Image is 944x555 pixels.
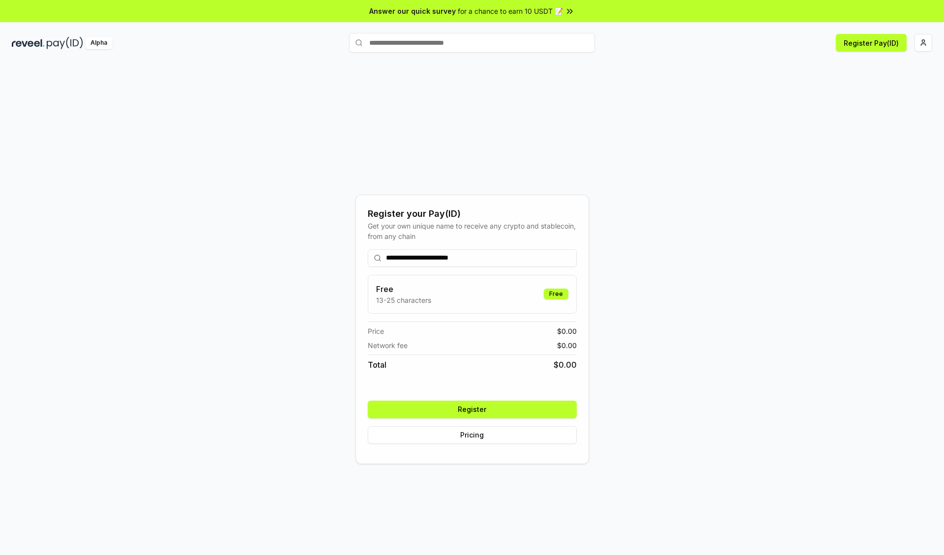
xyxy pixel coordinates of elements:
[458,6,563,16] span: for a chance to earn 10 USDT 📝
[368,326,384,336] span: Price
[376,283,431,295] h3: Free
[47,37,83,49] img: pay_id
[369,6,456,16] span: Answer our quick survey
[85,37,113,49] div: Alpha
[554,359,577,371] span: $ 0.00
[368,207,577,221] div: Register your Pay(ID)
[368,426,577,444] button: Pricing
[12,37,45,49] img: reveel_dark
[368,401,577,418] button: Register
[368,340,408,351] span: Network fee
[836,34,907,52] button: Register Pay(ID)
[557,340,577,351] span: $ 0.00
[368,359,386,371] span: Total
[557,326,577,336] span: $ 0.00
[376,295,431,305] p: 13-25 characters
[544,289,568,299] div: Free
[368,221,577,241] div: Get your own unique name to receive any crypto and stablecoin, from any chain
